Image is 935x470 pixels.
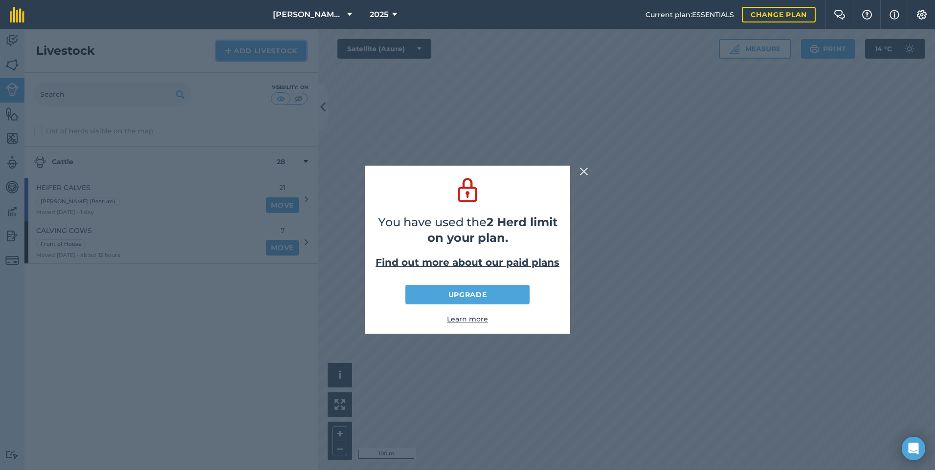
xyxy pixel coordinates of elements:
[10,7,24,22] img: fieldmargin Logo
[646,9,734,20] span: Current plan : ESSENTIALS
[370,9,388,21] span: 2025
[273,9,343,21] span: [PERSON_NAME][GEOGRAPHIC_DATA]
[427,215,557,245] strong: 2 Herd limit on your plan.
[579,166,588,177] img: svg+xml;base64,PHN2ZyB4bWxucz0iaHR0cDovL3d3dy53My5vcmcvMjAwMC9zdmciIHdpZHRoPSIyMiIgaGVpZ2h0PSIzMC...
[902,437,925,460] div: Open Intercom Messenger
[861,10,873,20] img: A question mark icon
[447,315,488,323] a: Learn more
[376,256,559,268] a: Find out more about our paid plans
[742,7,816,22] a: Change plan
[454,175,481,205] img: svg+xml;base64,PD94bWwgdmVyc2lvbj0iMS4wIiBlbmNvZGluZz0idXRmLTgiPz4KPCEtLSBHZW5lcmF0b3I6IEFkb2JlIE...
[405,285,529,304] a: Upgrade
[834,10,846,20] img: Two speech bubbles overlapping with the left bubble in the forefront
[375,214,560,246] p: You have used the
[916,10,928,20] img: A cog icon
[890,9,899,21] img: svg+xml;base64,PHN2ZyB4bWxucz0iaHR0cDovL3d3dy53My5vcmcvMjAwMC9zdmciIHdpZHRoPSIxNyIgaGVpZ2h0PSIxNy...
